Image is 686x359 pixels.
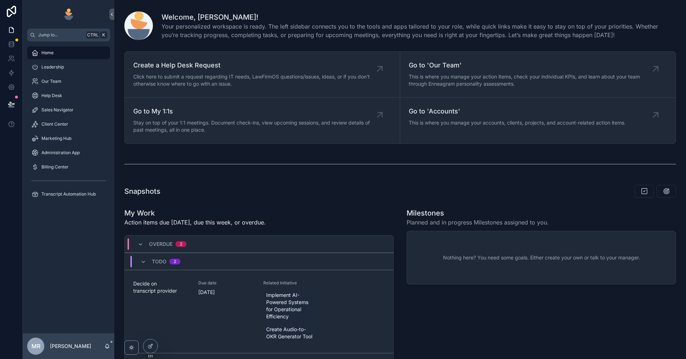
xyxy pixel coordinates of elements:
a: Help Desk [27,89,110,102]
a: Go to My 1:1sStay on top of your 1:1 meetings. Document check-ins, view upcoming sessions, and re... [125,98,400,143]
span: Create a Help Desk Request [133,60,380,70]
span: Sales Navigator [41,107,74,113]
a: Go to 'Accounts'This is where you manage your accounts, clients, projects, and account-related ac... [400,98,676,143]
p: Action items due [DATE], due this week, or overdue. [124,218,266,227]
span: Related Initiative [263,280,320,286]
a: Administration App [27,146,110,159]
a: Our Team [27,75,110,88]
img: App logo [63,9,74,20]
a: Create Audio-to-OKR Generator Tool [263,324,317,342]
span: Go to 'Our Team' [409,60,656,70]
span: Our Team [41,79,61,84]
a: Create a Help Desk RequestClick here to submit a request regarding IT needs, LawFirmOS questions/... [125,52,400,98]
span: Ctrl [86,31,99,39]
a: Go to 'Our Team'This is where you manage your action items, check your individual KPIs, and learn... [400,52,676,98]
span: Todo [152,258,166,265]
span: This is where you manage your accounts, clients, projects, and account-related action items. [409,119,626,126]
a: Implement AI-Powered Systems for Operational Efficiency [263,290,317,322]
a: Leadership [27,61,110,74]
div: 2 [174,259,176,264]
div: scrollable content [23,41,114,210]
div: 2 [180,241,182,247]
span: Overdue [149,241,173,248]
span: Home [41,50,54,56]
span: Administration App [41,150,80,156]
span: Your personalized workspace is ready. The left sidebar connects you to the tools and apps tailore... [161,22,676,39]
span: Nothing here? You need some goals. Either create your own or talk to your manager. [443,254,640,261]
span: Transcript Automation Hub [41,191,96,197]
button: Jump to...CtrlK [27,29,110,41]
span: Implement AI-Powered Systems for Operational Efficiency [266,292,314,320]
span: Click here to submit a request regarding IT needs, LawFirmOS questions/issues, ideas, or if you d... [133,73,380,87]
h1: Milestones [407,208,549,218]
a: Marketing Hub [27,132,110,145]
a: Home [27,46,110,59]
a: Client Center [27,118,110,131]
a: Transcript Automation Hub [27,188,110,201]
h1: Snapshots [124,186,160,196]
p: [DATE] [198,289,215,296]
span: Go to 'Accounts' [409,106,626,116]
h1: My Work [124,208,266,218]
span: Stay on top of your 1:1 meetings. Document check-ins, view upcoming sessions, and review details ... [133,119,380,133]
span: Leadership [41,64,64,70]
span: Help Desk [41,93,62,98]
span: Go to My 1:1s [133,106,380,116]
span: Jump to... [38,32,84,38]
span: Decide on transcript provider [133,280,190,294]
span: K [101,32,106,38]
span: Marketing Hub [41,136,71,141]
span: Planned and in progress Milestones assigned to you. [407,218,549,227]
p: [PERSON_NAME] [50,343,91,350]
a: Billing Center [27,161,110,173]
span: Client Center [41,121,68,127]
span: Billing Center [41,164,69,170]
h1: Welcome, [PERSON_NAME]! [161,12,676,22]
span: Due date [198,280,255,286]
span: Create Audio-to-OKR Generator Tool [266,326,314,340]
a: Decide on transcript providerDue date[DATE]Related InitiativeImplement AI-Powered Systems for Ope... [125,270,393,353]
a: Sales Navigator [27,103,110,116]
span: MR [31,342,40,350]
span: This is where you manage your action items, check your individual KPIs, and learn about your team... [409,73,656,87]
